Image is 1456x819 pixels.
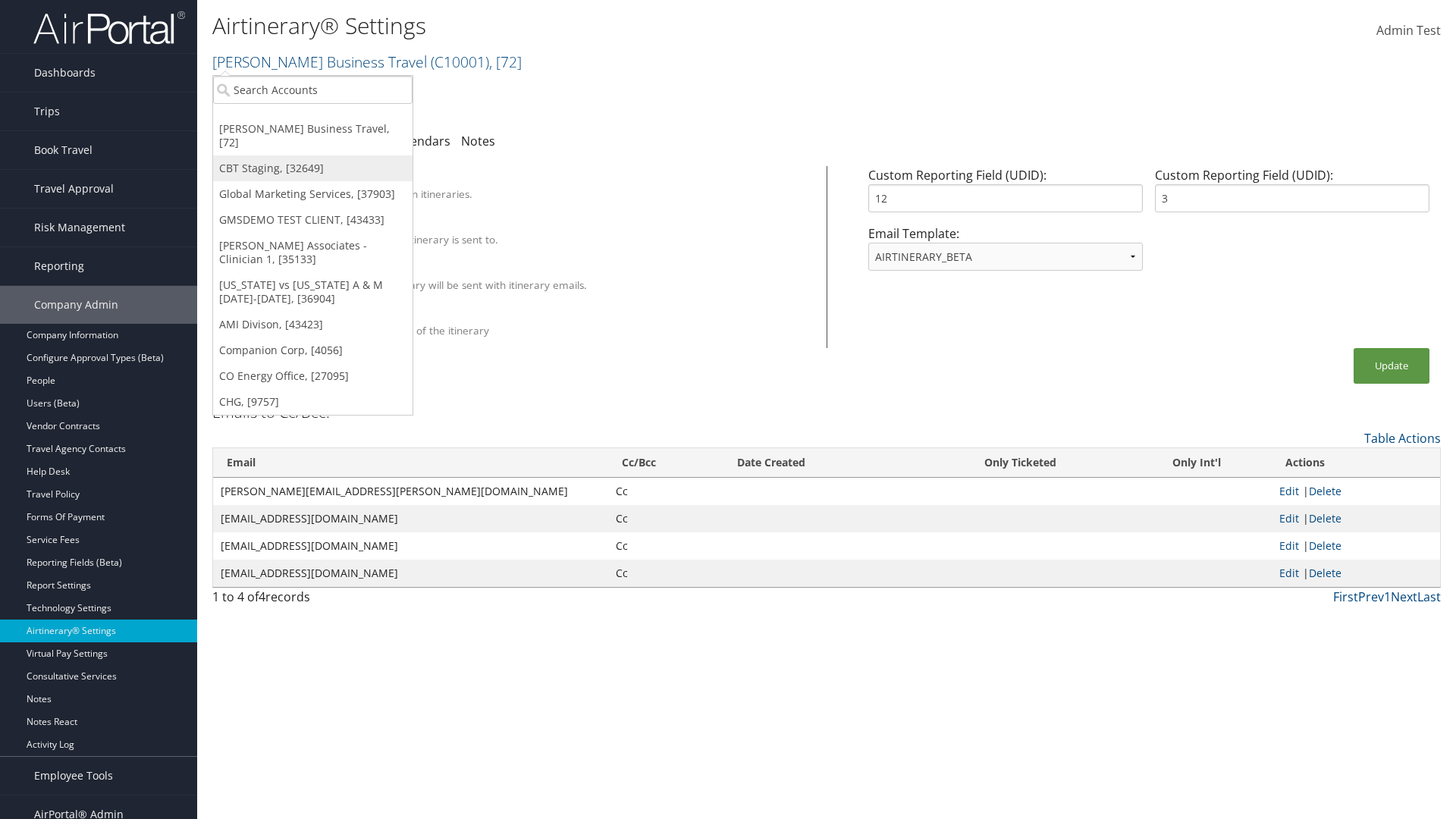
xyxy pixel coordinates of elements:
div: Email Template: [862,224,1149,283]
span: 4 [259,588,265,605]
td: [PERSON_NAME][EMAIL_ADDRESS][PERSON_NAME][DOMAIN_NAME] [213,478,608,505]
span: Trips [34,93,60,130]
a: Delete [1309,566,1341,580]
th: Only Int'l: activate to sort column ascending [1122,448,1271,478]
button: Update [1354,348,1429,384]
a: Calendars [393,133,450,149]
td: [EMAIL_ADDRESS][DOMAIN_NAME] [213,560,608,587]
a: [PERSON_NAME] Business Travel [212,52,522,72]
span: Company Admin [34,286,118,324]
a: First [1333,588,1358,605]
a: [PERSON_NAME] Business Travel, [72] [213,116,413,155]
td: Cc [608,505,723,532]
span: Employee Tools [34,757,113,795]
span: , [ 72 ] [489,52,522,72]
a: Delete [1309,538,1341,553]
img: airportal-logo.png [33,10,185,45]
a: Edit [1279,511,1299,526]
a: [US_STATE] vs [US_STATE] A & M [DATE]-[DATE], [36904] [213,272,413,312]
a: Companion Corp, [4056] [213,337,413,363]
label: A PDF version of the itinerary will be sent with itinerary emails. [283,278,587,293]
a: Notes [461,133,495,149]
td: | [1272,532,1440,560]
a: Last [1417,588,1441,605]
span: Travel Approval [34,170,114,208]
td: | [1272,560,1440,587]
td: Cc [608,532,723,560]
td: Cc [608,478,723,505]
th: Email: activate to sort column ascending [213,448,608,478]
span: ( C10001 ) [431,52,489,72]
td: Cc [608,560,723,587]
h1: Airtinerary® Settings [212,10,1031,42]
a: Next [1391,588,1417,605]
a: Edit [1279,566,1299,580]
span: Book Travel [34,131,93,169]
span: Reporting [34,247,84,285]
input: Search Accounts [213,76,413,104]
td: [EMAIL_ADDRESS][DOMAIN_NAME] [213,505,608,532]
th: Actions [1272,448,1440,478]
a: Edit [1279,484,1299,498]
a: Delete [1309,511,1341,526]
a: GMSDEMO TEST CLIENT, [43433] [213,207,413,233]
a: Delete [1309,484,1341,498]
a: Admin Test [1376,8,1441,55]
th: Date Created: activate to sort column ascending [723,448,918,478]
div: 1 to 4 of records [212,588,510,613]
td: | [1272,505,1440,532]
td: [EMAIL_ADDRESS][DOMAIN_NAME] [213,532,608,560]
div: Custom Reporting Field (UDID): [862,166,1149,224]
div: Override Email [283,218,808,232]
a: Prev [1358,588,1384,605]
span: Risk Management [34,209,125,246]
a: Table Actions [1364,430,1441,447]
a: Global Marketing Services, [37903] [213,181,413,207]
a: CO Energy Office, [27095] [213,363,413,389]
a: [PERSON_NAME] Associates - Clinician 1, [35133] [213,233,413,272]
span: Dashboards [34,54,96,92]
div: Attach PDF [283,264,808,278]
div: Client Name [283,173,808,187]
a: CHG, [9757] [213,389,413,415]
a: 1 [1384,588,1391,605]
th: Only Ticketed: activate to sort column ascending [918,448,1122,478]
a: AMI Divison, [43423] [213,312,413,337]
a: CBT Staging, [32649] [213,155,413,181]
a: Edit [1279,538,1299,553]
div: Custom Reporting Field (UDID): [1149,166,1436,224]
span: Admin Test [1376,22,1441,39]
td: | [1272,478,1440,505]
div: Show Survey [283,309,808,323]
th: Cc/Bcc: activate to sort column ascending [608,448,723,478]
